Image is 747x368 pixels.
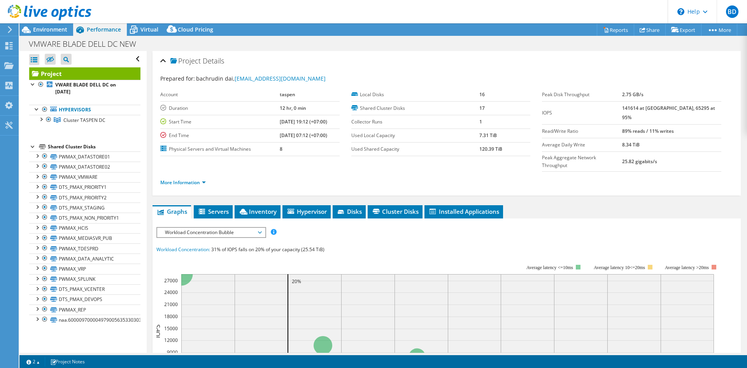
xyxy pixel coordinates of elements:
label: Prepared for: [160,75,195,82]
tspan: Average latency <=10ms [526,265,573,270]
text: 9000 [167,349,178,356]
label: Read/Write Ratio [542,127,622,135]
label: Peak Aggregate Network Throughput [542,154,622,169]
text: Average latency >20ms [665,265,709,270]
span: Disks [337,208,362,215]
span: Cluster Disks [372,208,419,215]
span: Workload Concentration Bubble [161,228,261,237]
text: 18000 [164,313,178,320]
span: Hypervisor [286,208,327,215]
b: 17 [479,105,485,111]
span: Details [203,56,224,65]
b: 7.31 TiB [479,132,497,139]
a: PWMAX_TDESPRD [29,243,140,254]
b: 2.75 GB/s [622,91,644,98]
a: DTS_PMAX_STAGING [29,202,140,213]
b: VWARE BLADE DELL DC on [DATE] [55,81,116,95]
label: Start Time [160,118,280,126]
span: bachrudin dai, [196,75,326,82]
a: DTS_PMAX_VCENTER [29,284,140,294]
b: 12 hr, 0 min [280,105,306,111]
a: DTS_PMAX_PRIORITY1 [29,182,140,192]
b: [DATE] 19:12 (+07:00) [280,118,327,125]
span: Workload Concentration: [156,246,210,253]
b: 1 [479,118,482,125]
span: Graphs [156,208,187,215]
label: Average Daily Write [542,141,622,149]
div: Shared Cluster Disks [48,142,140,151]
b: 25.82 gigabits/s [622,158,657,165]
a: [EMAIL_ADDRESS][DOMAIN_NAME] [235,75,326,82]
text: 27000 [164,277,178,284]
a: 2 [21,357,45,366]
label: Shared Cluster Disks [351,104,479,112]
b: taspen [280,91,295,98]
a: Project Notes [45,357,90,366]
tspan: Average latency 10<=20ms [594,265,645,270]
label: Used Shared Capacity [351,145,479,153]
b: 8 [280,146,282,152]
a: PWMAX_DATA_ANALYTIC [29,254,140,264]
a: PWMAX_MEDIASVR_PUB [29,233,140,243]
text: 21000 [164,301,178,308]
b: 16 [479,91,485,98]
a: More Information [160,179,206,186]
span: Performance [87,26,121,33]
label: Used Local Capacity [351,132,479,139]
span: Cloud Pricing [178,26,213,33]
label: Physical Servers and Virtual Machines [160,145,280,153]
text: IOPS [153,324,162,338]
text: 20% [292,278,301,285]
b: 8.34 TiB [622,141,640,148]
a: PWMAX_DATASTORE01 [29,151,140,162]
span: Inventory [238,208,277,215]
span: Servers [198,208,229,215]
h1: VMWARE BLADE DELL DC NEW [25,40,148,48]
svg: \n [677,8,684,15]
label: IOPS [542,109,622,117]
label: Account [160,91,280,99]
a: Reports [597,24,634,36]
span: Environment [33,26,67,33]
a: naa.60000970000497900563533030303031 [29,315,140,325]
a: PWMAX_VRP [29,264,140,274]
b: 89% reads / 11% writes [622,128,674,134]
span: BD [726,5,738,18]
label: End Time [160,132,280,139]
a: VWARE BLADE DELL DC on [DATE] [29,80,140,97]
a: DTS_PMAX_NON_PRIORITY1 [29,213,140,223]
a: More [701,24,737,36]
b: 141614 at [GEOGRAPHIC_DATA], 65295 at 95% [622,105,715,121]
span: 31% of IOPS falls on 20% of your capacity (25.54 TiB) [211,246,324,253]
a: Export [665,24,701,36]
span: Cluster TASPEN DC [63,117,105,123]
a: Cluster TASPEN DC [29,115,140,125]
a: Share [634,24,666,36]
label: Collector Runs [351,118,479,126]
label: Duration [160,104,280,112]
a: Project [29,67,140,80]
label: Local Disks [351,91,479,99]
a: PWMAX_HCIS [29,223,140,233]
text: 12000 [164,337,178,343]
a: PWMAX_REP [29,305,140,315]
a: PWMAX_VMWARE [29,172,140,182]
span: Project [170,57,201,65]
b: [DATE] 07:12 (+07:00) [280,132,327,139]
label: Peak Disk Throughput [542,91,622,99]
b: 120.39 TiB [479,146,502,152]
a: DTS_PMAX_DEVOPS [29,294,140,305]
a: PWMAX_SPLUNK [29,274,140,284]
span: Installed Applications [428,208,499,215]
a: Hypervisors [29,105,140,115]
a: PWMAX_DATASTORE02 [29,162,140,172]
span: Virtual [140,26,158,33]
a: DTS_PMAX_PRIORITY2 [29,192,140,202]
text: 24000 [164,289,178,296]
text: 15000 [164,325,178,332]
